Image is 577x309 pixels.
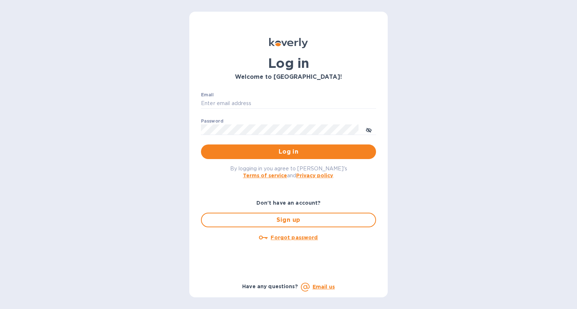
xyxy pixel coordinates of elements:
a: Terms of service [243,173,287,178]
span: Sign up [208,216,369,224]
span: Log in [207,147,370,156]
img: Koverly [269,38,308,48]
button: Sign up [201,213,376,227]
span: By logging in you agree to [PERSON_NAME]'s and . [230,166,347,178]
h1: Log in [201,55,376,71]
b: Don't have an account? [256,200,321,206]
label: Email [201,93,214,97]
h3: Welcome to [GEOGRAPHIC_DATA]! [201,74,376,81]
input: Enter email address [201,98,376,109]
b: Have any questions? [242,283,298,289]
button: toggle password visibility [361,122,376,137]
u: Forgot password [271,235,318,240]
a: Email us [313,284,335,290]
button: Log in [201,144,376,159]
a: Privacy policy [296,173,333,178]
label: Password [201,119,223,123]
